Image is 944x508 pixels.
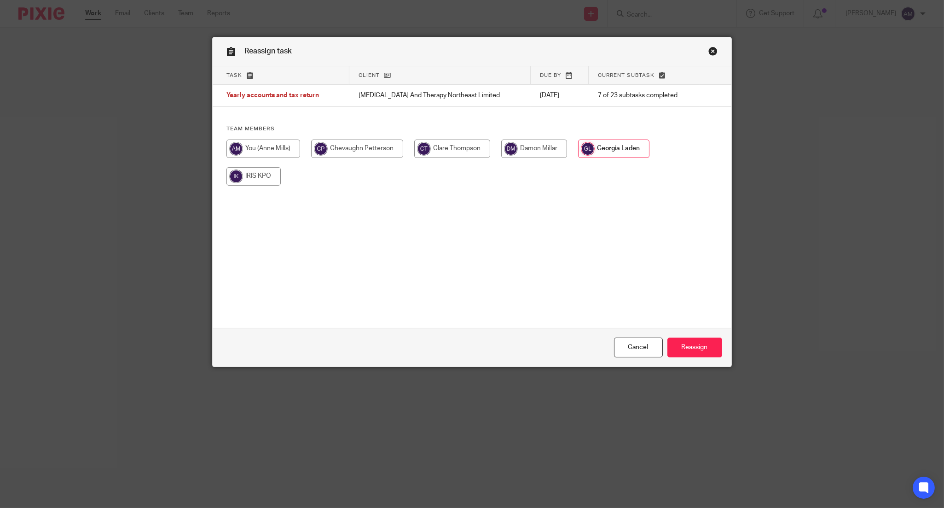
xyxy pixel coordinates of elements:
a: Close this dialog window [708,47,718,59]
td: 7 of 23 subtasks completed [589,85,700,107]
span: Client [359,73,380,78]
p: [MEDICAL_DATA] And Therapy Northeast Limited [359,91,521,100]
span: Yearly accounts and tax return [226,93,319,99]
a: Close this dialog window [614,338,663,357]
p: [DATE] [540,91,579,100]
span: Reassign task [244,47,292,55]
h4: Team members [226,125,717,133]
span: Task [226,73,242,78]
span: Due by [540,73,561,78]
span: Current subtask [598,73,654,78]
input: Reassign [667,338,722,357]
